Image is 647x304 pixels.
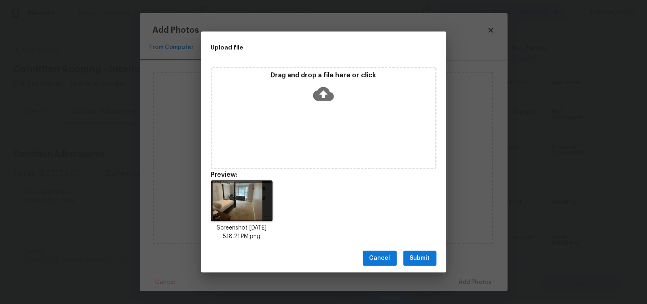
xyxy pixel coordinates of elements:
[211,180,273,221] img: Cgfde3jPwnoH3DLxn4A+Vgf8HYFWdH7Xy3DkAAAAASUVORK5CYII=
[410,253,430,263] span: Submit
[369,253,390,263] span: Cancel
[363,251,397,266] button: Cancel
[403,251,437,266] button: Submit
[211,43,400,52] h2: Upload file
[212,71,435,80] p: Drag and drop a file here or click
[211,224,273,241] p: Screenshot [DATE] 5.18.21 PM.png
